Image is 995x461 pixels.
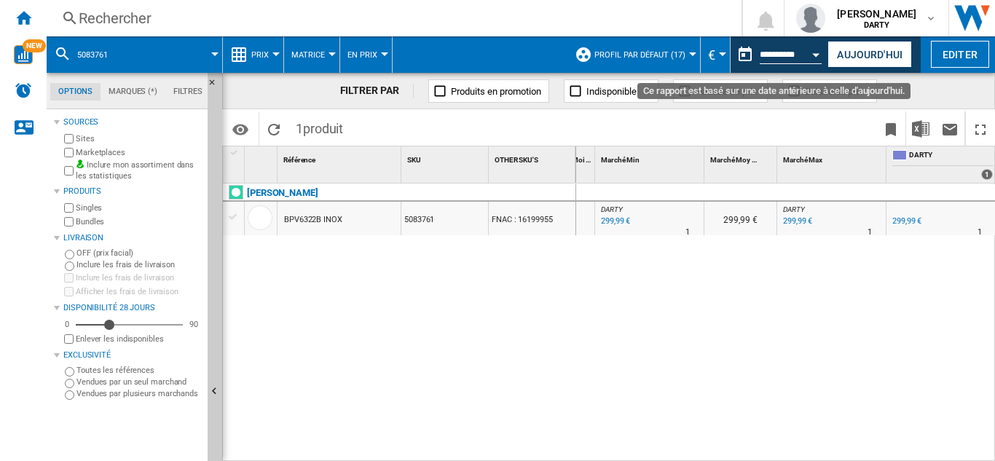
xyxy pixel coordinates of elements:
[864,20,890,30] b: DARTY
[451,86,541,97] span: Produits en promotion
[428,79,549,103] button: Produits en promotion
[601,156,640,164] span: Marché Min
[77,50,108,60] span: 5083761
[280,146,401,169] div: Sort None
[781,214,812,229] div: Mise à jour : mercredi 1 octobre 2025 02:00
[890,214,921,229] div: 299,99 €
[401,202,488,235] div: 5083761
[303,121,343,136] span: produit
[63,302,202,314] div: Disponibilité 28 Jours
[284,203,342,237] div: BPV6322B INOX
[340,84,414,98] div: FILTRER PAR
[291,50,325,60] span: Matrice
[708,36,723,73] button: €
[76,133,202,144] label: Sites
[291,36,332,73] button: Matrice
[707,146,776,169] div: Marché Moy Sort None
[701,36,731,73] md-menu: Currency
[837,7,916,21] span: [PERSON_NAME]
[594,50,685,60] span: Profil par défaut (17)
[76,248,202,259] label: OFF (prix facial)
[251,50,269,60] span: Prix
[64,203,74,213] input: Singles
[63,117,202,128] div: Sources
[61,319,73,330] div: 0
[931,41,989,68] button: Editer
[77,36,122,73] button: 5083761
[186,319,202,330] div: 90
[707,146,776,169] div: Sort None
[598,146,704,169] div: Marché Min Sort None
[283,156,315,164] span: Référence
[594,36,693,73] button: Profil par défaut (17)
[404,146,488,169] div: SKU Sort None
[347,50,377,60] span: En Prix
[909,150,993,162] span: DARTY
[65,390,74,400] input: Vendues par plusieurs marchands
[288,111,350,142] span: 1
[601,205,623,213] span: DARTY
[868,225,872,240] div: Délai de livraison : 1 jour
[731,36,825,73] div: Ce rapport est basé sur une date antérieure à celle d'aujourd'hui.
[492,146,575,169] div: OTHER SKU'S Sort None
[251,36,276,73] button: Prix
[599,214,630,229] div: Mise à jour : mercredi 1 octobre 2025 02:00
[63,350,202,361] div: Exclusivité
[347,36,385,73] button: En Prix
[76,147,202,158] label: Marketplaces
[76,159,202,182] label: Inclure mon assortiment dans les statistiques
[696,86,757,97] span: Hausse de prix
[981,169,993,180] div: 1 offers sold by DARTY
[495,156,538,164] span: OTHER SKU'S
[827,41,912,68] button: Aujourd'hui
[165,83,211,101] md-tab-item: Filtres
[15,82,32,99] img: alerts-logo.svg
[796,4,825,33] img: profile.jpg
[76,216,202,227] label: Bundles
[708,47,715,63] span: €
[780,146,886,169] div: Sort None
[76,334,202,344] label: Enlever les indisponibles
[76,159,84,168] img: mysite-bg-18x18.png
[489,202,575,235] div: FNAC : 16199955
[575,36,693,73] div: Profil par défaut (17)
[65,261,74,271] input: Inclure les frais de livraison
[101,83,165,101] md-tab-item: Marques (*)
[912,120,929,138] img: excel-24x24.png
[76,388,202,399] label: Vendues par plusieurs marchands
[892,216,921,226] div: 299,99 €
[935,111,964,146] button: Envoyer ce rapport par email
[64,162,74,180] input: Inclure mon assortiment dans les statistiques
[876,111,905,146] button: Créer un favoris
[79,8,704,28] div: Rechercher
[76,272,202,283] label: Inclure les frais de livraison
[803,39,830,66] button: Open calendar
[65,250,74,259] input: OFF (prix facial)
[906,111,935,146] button: Télécharger au format Excel
[23,39,46,52] span: NEW
[63,232,202,244] div: Livraison
[14,45,33,64] img: wise-card.svg
[50,83,101,101] md-tab-item: Options
[247,184,318,202] div: Cliquez pour filtrer sur cette marque
[65,367,74,377] input: Toutes les références
[407,156,421,164] span: SKU
[248,146,277,169] div: Sort None
[598,146,704,169] div: Sort None
[685,225,690,240] div: Délai de livraison : 1 jour
[673,79,768,103] button: Hausse de prix
[280,146,401,169] div: Référence Sort None
[64,217,74,226] input: Bundles
[208,73,225,99] button: Masquer
[780,146,886,169] div: Marché Max Sort None
[704,202,776,235] div: 299,99 €
[586,86,637,97] span: Indisponible
[978,225,982,240] div: Délai de livraison : 1 jour
[54,36,215,73] div: 5083761
[966,111,995,146] button: Plein écran
[230,36,276,73] div: Prix
[782,79,877,103] button: Baisse de prix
